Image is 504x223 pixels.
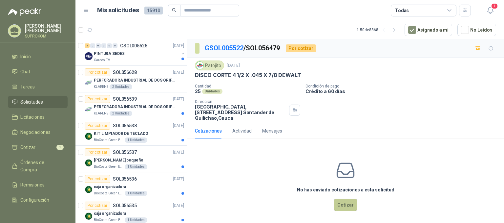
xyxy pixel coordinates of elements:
[90,43,95,48] div: 0
[97,6,139,15] h1: Mis solicitudes
[85,122,110,130] div: Por cotizar
[8,8,41,16] img: Logo peakr
[94,131,148,137] p: KIT LIMPIADOR DE TECLADO
[195,127,222,135] div: Cotizaciones
[205,43,281,53] p: / SOL056479
[101,43,106,48] div: 0
[94,84,108,89] p: KLARENS
[113,70,137,75] p: SOL056628
[125,191,147,196] div: 1 Unidades
[94,164,123,169] p: BioCosta Green Energy S.A.S
[75,146,187,172] a: Por cotizarSOL056537[DATE] Company Logo[PERSON_NAME] pequeñoBioCosta Green Energy S.A.S1 Unidades
[484,5,496,16] button: 1
[395,7,409,14] div: Todas
[262,127,282,135] div: Mensajes
[96,43,101,48] div: 0
[195,88,201,94] p: 25
[85,212,93,220] img: Company Logo
[20,98,43,106] span: Solicitudes
[94,184,126,190] p: caja organizadora
[94,51,124,57] p: PINTURA SEDES
[85,95,110,103] div: Por cotizar
[85,52,93,60] img: Company Logo
[195,72,301,79] p: DISCO CORTE 4 1/2 X .045 X 7/8 DEWALT
[173,43,184,49] p: [DATE]
[75,66,187,92] a: Por cotizarSOL056628[DATE] Company LogoPERFORADORA INDUSTRIAL DE DOS ORIFICIOSKLARENS2 Unidades
[107,43,112,48] div: 0
[195,61,224,70] div: Patojito
[85,159,93,167] img: Company Logo
[357,25,399,35] div: 1 - 50 de 8868
[8,156,68,176] a: Órdenes de Compra
[202,89,222,94] div: Unidades
[334,199,357,211] button: Cotizar
[205,44,243,52] a: GSOL005522
[25,34,68,38] p: SUPROKOM
[125,217,147,223] div: 1 Unidades
[227,62,240,69] p: [DATE]
[20,83,35,90] span: Tareas
[56,145,64,150] span: 1
[8,194,68,206] a: Configuración
[173,123,184,129] p: [DATE]
[113,177,137,181] p: SOL056536
[75,119,187,146] a: Por cotizarSOL056538[DATE] Company LogoKIT LIMPIADOR DE TECLADOBioCosta Green Energy S.A.S1 Unidades
[8,96,68,108] a: Solicitudes
[20,113,45,121] span: Licitaciones
[94,77,176,84] p: PERFORADORA INDUSTRIAL DE DOS ORIFICIOS
[173,149,184,156] p: [DATE]
[491,3,498,9] span: 1
[8,179,68,191] a: Remisiones
[173,203,184,209] p: [DATE]
[173,176,184,182] p: [DATE]
[94,104,176,110] p: PERFORADORA INDUSTRIAL DE DOS ORIFICIOS
[8,141,68,154] a: Cotizar1
[94,217,123,223] p: BioCosta Green Energy S.A.S
[125,164,147,169] div: 1 Unidades
[173,96,184,102] p: [DATE]
[405,24,452,36] button: Asignado a mi
[20,144,35,151] span: Cotizar
[25,24,68,33] p: [PERSON_NAME] [PERSON_NAME]
[173,69,184,76] p: [DATE]
[125,137,147,143] div: 1 Unidades
[110,84,132,89] div: 2 Unidades
[85,42,185,63] a: 2 0 0 0 0 0 GSOL005525[DATE] Company LogoPINTURA SEDESCaracol TV
[232,127,252,135] div: Actividad
[85,186,93,193] img: Company Logo
[305,88,501,94] p: Crédito a 60 días
[94,157,143,163] p: [PERSON_NAME] pequeño
[85,202,110,210] div: Por cotizar
[305,84,501,88] p: Condición de pago
[85,106,93,113] img: Company Logo
[85,79,93,87] img: Company Logo
[85,68,110,76] div: Por cotizar
[195,104,286,121] p: [GEOGRAPHIC_DATA], [STREET_ADDRESS] Santander de Quilichao , Cauca
[172,8,177,12] span: search
[85,43,90,48] div: 2
[20,129,51,136] span: Negociaciones
[113,123,137,128] p: SOL056538
[94,211,126,217] p: caja organizadora
[94,137,123,143] p: BioCosta Green Energy S.A.S
[94,191,123,196] p: BioCosta Green Energy S.A.S
[75,172,187,199] a: Por cotizarSOL056536[DATE] Company Logocaja organizadoraBioCosta Green Energy S.A.S1 Unidades
[85,175,110,183] div: Por cotizar
[20,68,30,75] span: Chat
[110,111,132,116] div: 2 Unidades
[94,58,110,63] p: Caracol TV
[75,92,187,119] a: Por cotizarSOL056539[DATE] Company LogoPERFORADORA INDUSTRIAL DE DOS ORIFICIOSKLARENS2 Unidades
[8,50,68,63] a: Inicio
[195,84,300,88] p: Cantidad
[286,44,316,52] div: Por cotizar
[20,196,49,204] span: Configuración
[85,148,110,156] div: Por cotizar
[85,132,93,140] img: Company Logo
[94,111,108,116] p: KLARENS
[8,126,68,138] a: Negociaciones
[8,111,68,123] a: Licitaciones
[113,97,137,101] p: SOL056539
[113,150,137,155] p: SOL056537
[144,7,163,14] span: 15910
[195,99,286,104] p: Dirección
